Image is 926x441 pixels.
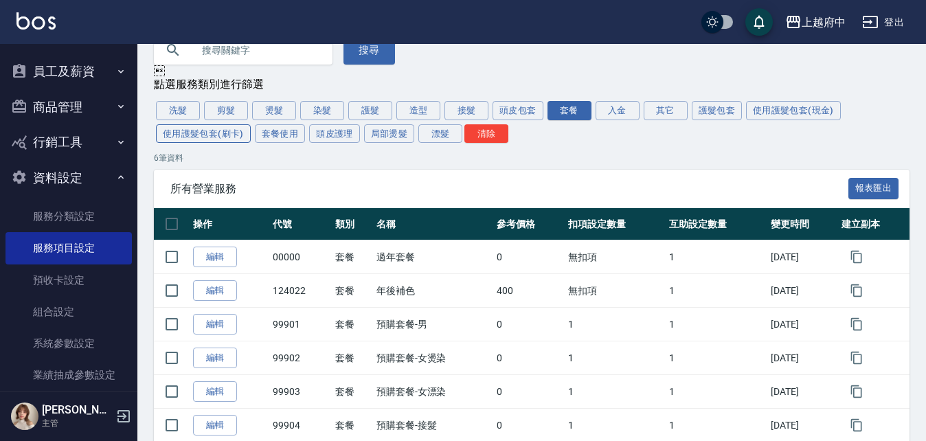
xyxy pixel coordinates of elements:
[493,341,565,375] td: 0
[565,308,666,341] td: 1
[418,124,462,144] button: 漂髮
[767,208,839,240] th: 變更時間
[666,308,767,341] td: 1
[444,101,488,120] button: 接髮
[156,124,251,144] button: 使用護髮包套(刷卡)
[767,308,839,341] td: [DATE]
[343,36,395,65] button: 搜尋
[565,274,666,308] td: 無扣項
[332,375,373,409] td: 套餐
[666,208,767,240] th: 互助設定數量
[565,240,666,274] td: 無扣項
[269,240,332,274] td: 00000
[16,12,56,30] img: Logo
[269,274,332,308] td: 124022
[332,308,373,341] td: 套餐
[332,274,373,308] td: 套餐
[269,308,332,341] td: 99901
[156,101,200,120] button: 洗髮
[192,32,321,69] input: 搜尋關鍵字
[373,308,494,341] td: 預購套餐-男
[332,240,373,274] td: 套餐
[300,101,344,120] button: 染髮
[193,314,237,335] a: 編輯
[5,160,132,196] button: 資料設定
[193,415,237,436] a: 編輯
[848,178,899,199] button: 報表匯出
[193,247,237,268] a: 編輯
[493,308,565,341] td: 0
[154,78,910,92] div: 點選服務類別進行篩選
[269,375,332,409] td: 99903
[857,10,910,35] button: 登出
[255,124,306,144] button: 套餐使用
[170,182,848,196] span: 所有營業服務
[193,381,237,403] a: 編輯
[373,240,494,274] td: 過年套餐
[309,124,360,144] button: 頭皮護理
[666,274,767,308] td: 1
[373,375,494,409] td: 預購套餐-女漂染
[193,280,237,302] a: 編輯
[252,101,296,120] button: 燙髮
[565,208,666,240] th: 扣項設定數量
[42,403,112,417] h5: [PERSON_NAME]
[364,124,415,144] button: 局部燙髮
[565,375,666,409] td: 1
[746,101,841,120] button: 使用護髮包套(現金)
[396,101,440,120] button: 造型
[373,341,494,375] td: 預購套餐-女燙染
[5,124,132,160] button: 行銷工具
[596,101,640,120] button: 入金
[193,348,237,369] a: 編輯
[745,8,773,36] button: save
[767,375,839,409] td: [DATE]
[332,208,373,240] th: 類別
[348,101,392,120] button: 護髮
[42,417,112,429] p: 主管
[11,403,38,430] img: Person
[5,232,132,264] a: 服務項目設定
[5,328,132,359] a: 系統參數設定
[838,208,910,240] th: 建立副本
[190,208,269,240] th: 操作
[565,341,666,375] td: 1
[666,375,767,409] td: 1
[493,208,565,240] th: 參考價格
[154,152,910,164] p: 6 筆資料
[802,14,846,31] div: 上越府中
[5,201,132,232] a: 服務分類設定
[547,101,591,120] button: 套餐
[332,341,373,375] td: 套餐
[644,101,688,120] button: 其它
[493,240,565,274] td: 0
[5,89,132,125] button: 商品管理
[493,274,565,308] td: 400
[5,296,132,328] a: 組合設定
[204,101,248,120] button: 剪髮
[767,240,839,274] td: [DATE]
[493,375,565,409] td: 0
[666,240,767,274] td: 1
[5,264,132,296] a: 預收卡設定
[767,341,839,375] td: [DATE]
[692,101,743,120] button: 護髮包套
[5,54,132,89] button: 員工及薪資
[5,359,132,391] a: 業績抽成參數設定
[373,208,494,240] th: 名稱
[848,181,899,194] a: 報表匯出
[666,341,767,375] td: 1
[780,8,851,36] button: 上越府中
[373,274,494,308] td: 年後補色
[269,208,332,240] th: 代號
[269,341,332,375] td: 99902
[464,124,508,144] button: 清除
[767,274,839,308] td: [DATE]
[493,101,543,120] button: 頭皮包套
